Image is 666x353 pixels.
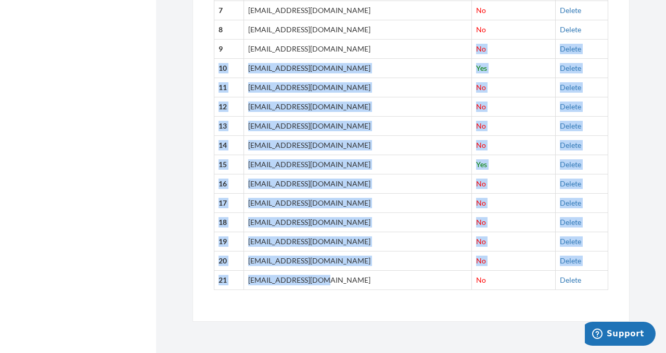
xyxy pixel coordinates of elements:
th: 13 [214,117,244,136]
a: Delete [560,64,581,72]
span: No [476,83,486,92]
td: [EMAIL_ADDRESS][DOMAIN_NAME] [244,213,472,232]
iframe: Opens a widget where you can chat to one of our agents [585,322,656,348]
th: 11 [214,78,244,97]
span: No [476,218,486,226]
a: Delete [560,198,581,207]
a: Delete [560,160,581,169]
span: No [476,141,486,149]
span: No [476,102,486,111]
a: Delete [560,237,581,246]
td: [EMAIL_ADDRESS][DOMAIN_NAME] [244,59,472,78]
a: Delete [560,218,581,226]
td: [EMAIL_ADDRESS][DOMAIN_NAME] [244,232,472,251]
a: Delete [560,179,581,188]
a: Delete [560,102,581,111]
a: Delete [560,83,581,92]
td: [EMAIL_ADDRESS][DOMAIN_NAME] [244,40,472,59]
span: Yes [476,64,487,72]
th: 21 [214,271,244,290]
span: Yes [476,160,487,169]
td: [EMAIL_ADDRESS][DOMAIN_NAME] [244,117,472,136]
span: No [476,256,486,265]
td: [EMAIL_ADDRESS][DOMAIN_NAME] [244,174,472,194]
span: No [476,198,486,207]
td: [EMAIL_ADDRESS][DOMAIN_NAME] [244,271,472,290]
td: [EMAIL_ADDRESS][DOMAIN_NAME] [244,97,472,117]
th: 17 [214,194,244,213]
td: [EMAIL_ADDRESS][DOMAIN_NAME] [244,136,472,155]
a: Delete [560,256,581,265]
a: Delete [560,44,581,53]
td: [EMAIL_ADDRESS][DOMAIN_NAME] [244,194,472,213]
th: 10 [214,59,244,78]
span: No [476,237,486,246]
a: Delete [560,275,581,284]
th: 18 [214,213,244,232]
th: 16 [214,174,244,194]
th: 15 [214,155,244,174]
th: 19 [214,232,244,251]
td: [EMAIL_ADDRESS][DOMAIN_NAME] [244,251,472,271]
th: 20 [214,251,244,271]
td: [EMAIL_ADDRESS][DOMAIN_NAME] [244,78,472,97]
th: 9 [214,40,244,59]
td: [EMAIL_ADDRESS][DOMAIN_NAME] [244,155,472,174]
span: No [476,121,486,130]
span: No [476,275,486,284]
a: Delete [560,141,581,149]
th: 12 [214,97,244,117]
span: No [476,179,486,188]
span: No [476,44,486,53]
th: 14 [214,136,244,155]
a: Delete [560,121,581,130]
